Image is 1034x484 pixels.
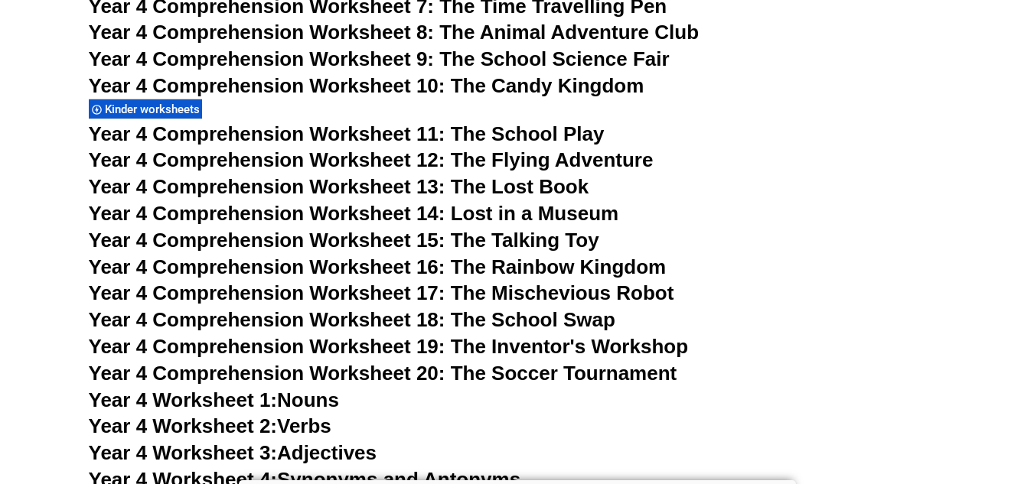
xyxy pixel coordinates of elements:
span: Year 4 Worksheet 1: [89,388,278,411]
a: Year 4 Comprehension Worksheet 15: The Talking Toy [89,229,599,252]
a: Year 4 Comprehension Worksheet 11: The School Play [89,122,605,145]
a: Year 4 Comprehension Worksheet 12: The Flying Adventure [89,148,654,171]
a: Year 4 Comprehension Worksheet 16: The Rainbow Kingdom [89,255,667,278]
a: Year 4 Comprehension Worksheet 10: The Candy Kingdom [89,74,644,97]
a: Year 4 Worksheet 1:Nouns [89,388,339,411]
a: Year 4 Comprehension Worksheet 20: The Soccer Tournament [89,362,677,385]
a: Year 4 Worksheet 2:Verbs [89,414,331,437]
a: Year 4 Comprehension Worksheet 17: The Mischevious Robot [89,281,674,304]
span: Year 4 Worksheet 3: [89,441,278,464]
a: Year 4 Comprehension Worksheet 13: The Lost Book [89,175,589,198]
a: Year 4 Comprehension Worksheet 18: The School Swap [89,308,615,331]
a: Year 4 Worksheet 3:Adjectives [89,441,377,464]
a: Year 4 Comprehension Worksheet 8: The Animal Adventure Club [89,21,700,44]
a: Year 4 Comprehension Worksheet 19: The Inventor's Workshop [89,335,689,358]
a: Year 4 Comprehension Worksheet 14: Lost in a Museum [89,202,619,225]
div: Kinder worksheets [89,99,202,119]
span: Kinder worksheets [105,102,204,116]
span: Year 4 Worksheet 2: [89,414,278,437]
a: Year 4 Comprehension Worksheet 9: The School Science Fair [89,47,670,70]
